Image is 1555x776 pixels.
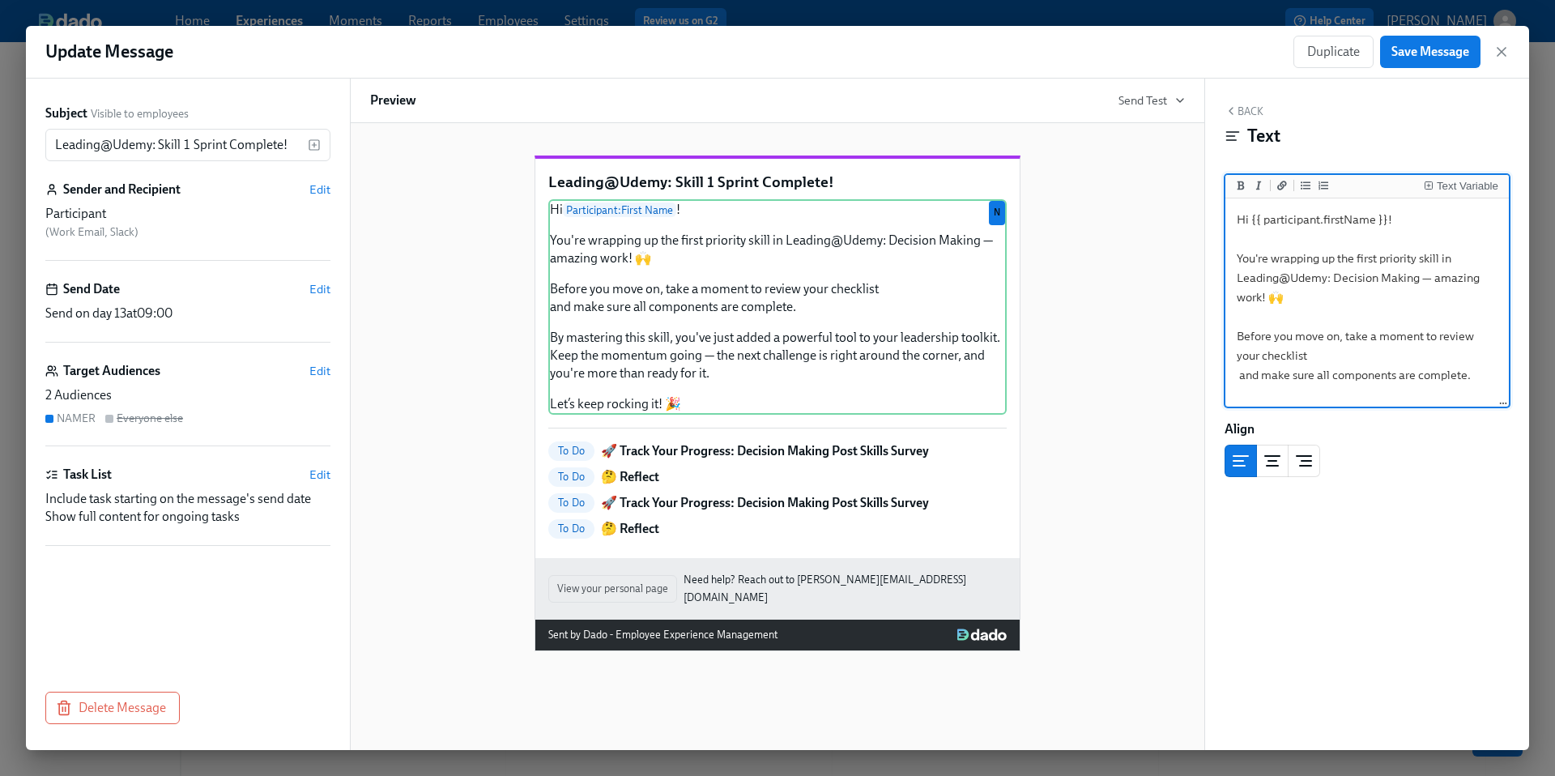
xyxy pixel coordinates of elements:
div: NAMER [57,411,96,426]
button: Add italic text [1250,177,1267,194]
svg: Left [1231,451,1250,471]
span: View your personal page [557,581,668,597]
button: center aligned [1256,445,1289,477]
div: Task ListEditInclude task starting on the message's send dateShow full content for ongoing tasks [45,466,330,546]
button: View your personal page [548,575,677,603]
button: Edit [309,181,330,198]
button: left aligned [1225,445,1257,477]
button: Edit [309,467,330,483]
span: Delete Message [59,700,166,716]
span: Visible to employees [91,106,189,122]
div: Everyone else [117,411,183,426]
span: To Do [548,445,594,457]
div: HiParticipant:First Name! You're wrapping up the first priority skill in Leading@Udemy: Decision ... [548,199,1007,415]
svg: Insert text variable [308,139,321,151]
svg: Center [1263,451,1282,471]
div: Show full content for ongoing tasks [45,508,330,526]
label: Align [1225,420,1255,438]
p: Leading@Udemy: Skill 1 Sprint Complete! [548,172,1007,193]
button: Save Message [1380,36,1480,68]
div: Send on day 13 [45,305,330,322]
div: Text Variable [1437,181,1498,192]
span: To Do [548,471,594,483]
button: right aligned [1288,445,1320,477]
p: 🤔 Reflect [601,468,659,486]
span: To Do [548,522,594,535]
button: Edit [309,281,330,297]
button: Back [1225,104,1263,117]
h1: Update Message [45,40,173,64]
div: Target AudiencesEdit2 AudiencesNAMEREveryone else [45,362,330,446]
button: Edit [309,363,330,379]
button: Add ordered list [1315,177,1331,194]
button: Add unordered list [1297,177,1314,194]
div: Participant [45,205,330,223]
button: Delete Message [45,692,180,724]
h6: Target Audiences [63,362,160,380]
label: Subject [45,104,87,122]
div: Include task starting on the message's send date [45,490,330,508]
h6: Task List [63,466,112,484]
h6: Send Date [63,280,120,298]
span: Save Message [1391,44,1469,60]
p: 🚀 Track Your Progress: Decision Making Post Skills Survey [601,494,929,512]
p: 🚀 Track Your Progress: Decision Making Post Skills Survey [601,442,929,460]
h4: Text [1247,124,1280,148]
span: ( Work Email, Slack ) [45,225,138,239]
div: Sender and RecipientEditParticipant (Work Email, Slack) [45,181,330,261]
button: Duplicate [1293,36,1374,68]
h6: Sender and Recipient [63,181,181,198]
h6: Preview [370,92,416,109]
div: 2 Audiences [45,386,330,404]
button: Send Test [1118,92,1185,109]
div: Used by NAMER audience [989,201,1005,225]
div: text alignment [1225,445,1320,477]
span: To Do [548,497,594,509]
button: Add a link [1274,177,1290,194]
a: Need help? Reach out to [PERSON_NAME][EMAIL_ADDRESS][DOMAIN_NAME] [684,571,1007,607]
div: Send DateEditSend on day 13at09:00 [45,280,330,343]
span: Duplicate [1307,44,1360,60]
p: 🤔 Reflect [601,520,659,538]
div: Sent by Dado - Employee Experience Management [548,626,777,644]
svg: Right [1294,451,1314,471]
button: Add bold text [1233,177,1249,194]
span: at 09:00 [126,305,173,321]
img: Dado [957,629,1007,642]
textarea: To enrich screen reader interactions, please activate Accessibility in Grammarly extension settings [1229,202,1506,548]
button: Insert Text Variable [1421,177,1502,194]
